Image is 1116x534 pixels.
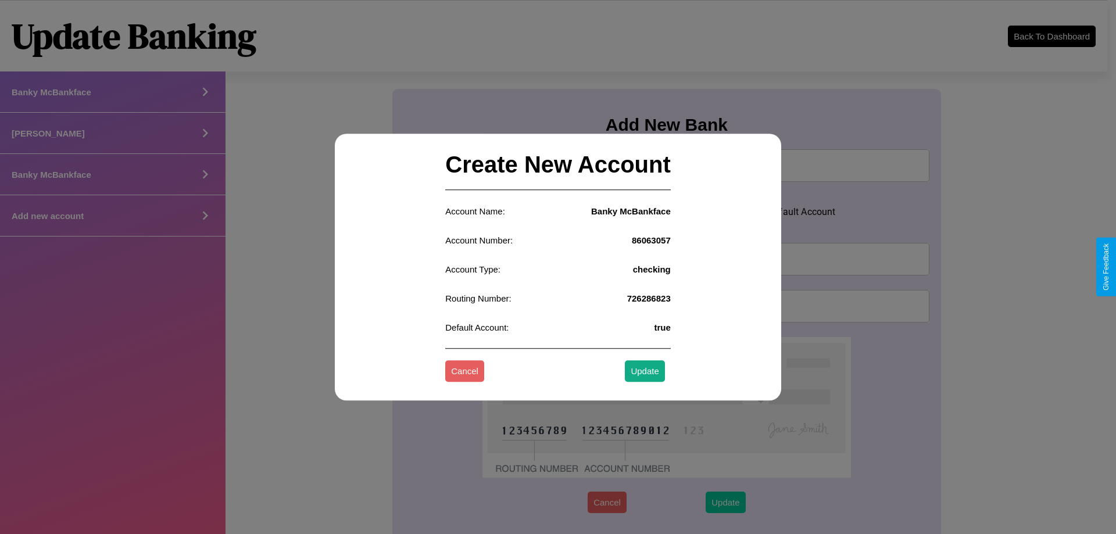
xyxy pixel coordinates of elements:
p: Routing Number: [445,291,511,306]
p: Account Number: [445,232,513,248]
h4: 86063057 [632,235,671,245]
div: Give Feedback [1102,243,1110,291]
h4: 726286823 [627,293,671,303]
p: Account Name: [445,203,505,219]
button: Update [625,361,664,382]
p: Default Account: [445,320,509,335]
h2: Create New Account [445,140,671,190]
p: Account Type: [445,261,500,277]
h4: checking [633,264,671,274]
h4: true [654,322,670,332]
button: Cancel [445,361,484,382]
h4: Banky McBankface [591,206,671,216]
